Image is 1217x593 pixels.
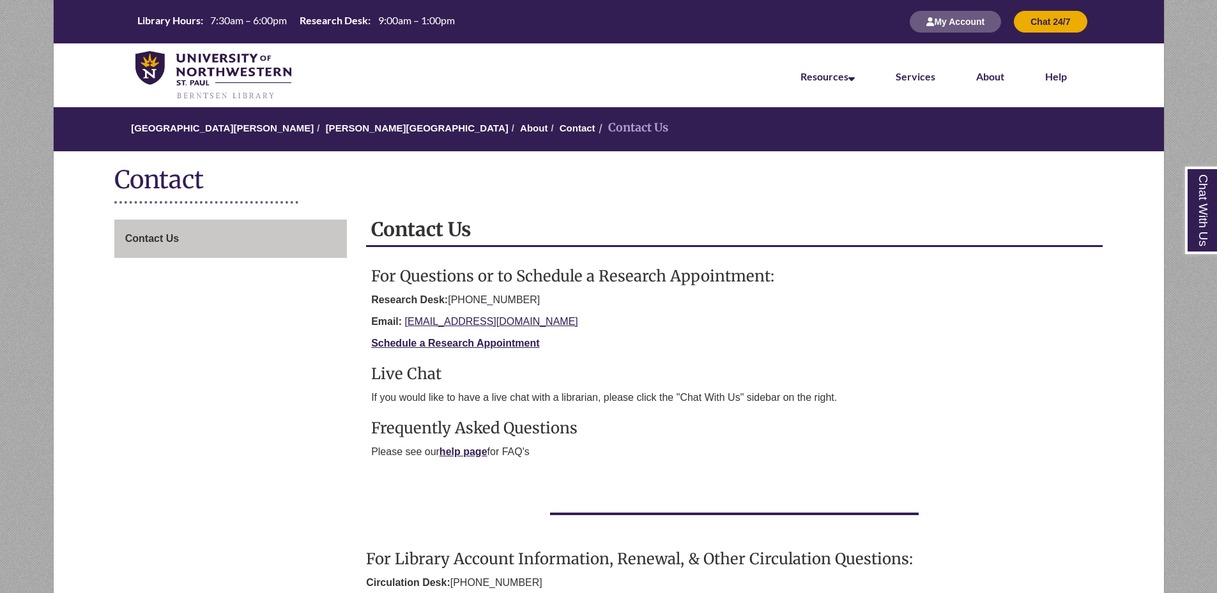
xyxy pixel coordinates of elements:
p: [PHONE_NUMBER] [371,292,1098,308]
span: 9:00am – 1:00pm [378,14,455,26]
a: My Account [910,16,1001,27]
a: About [520,123,547,133]
a: Contact [560,123,595,133]
button: My Account [910,11,1001,33]
span: Contact Us [125,233,179,244]
a: About [976,70,1004,82]
img: UNWSP Library Logo [135,51,292,101]
a: Resources [800,70,855,82]
a: Chat 24/7 [1014,16,1087,27]
div: Guide Page Menu [114,220,347,258]
p: Please see our for FAQ's [371,444,1098,460]
h2: Contact Us [366,213,1103,247]
a: help page [440,446,487,457]
a: [EMAIL_ADDRESS][DOMAIN_NAME] [405,316,578,327]
strong: Research Desk: [371,294,448,305]
strong: Circulation Desk: [366,577,450,588]
strong: Email: [371,316,402,327]
table: Hours Today [132,13,460,29]
li: Contact Us [595,119,668,137]
p: If you would like to have a live chat with a librarian, please click the "Chat With Us" sidebar o... [371,390,1098,405]
button: Chat 24/7 [1014,11,1087,33]
a: Hours Today [132,13,460,31]
a: Services [896,70,935,82]
h3: For Library Account Information, Renewal, & Other Circulation Questions: [366,549,1103,569]
th: Library Hours: [132,13,205,27]
th: Research Desk: [295,13,372,27]
a: Schedule a Research Appointment [371,338,539,349]
h3: Live Chat [371,364,1098,384]
span: 7:30am – 6:00pm [210,14,287,26]
a: [PERSON_NAME][GEOGRAPHIC_DATA] [326,123,509,133]
a: Help [1045,70,1067,82]
h3: For Questions or to Schedule a Research Appointment: [371,266,1098,286]
p: [PHONE_NUMBER] [366,575,1103,590]
h3: Frequently Asked Questions [371,418,1098,438]
a: Contact Us [114,220,347,258]
a: [GEOGRAPHIC_DATA][PERSON_NAME] [131,123,314,133]
h1: Contact [114,164,1103,198]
